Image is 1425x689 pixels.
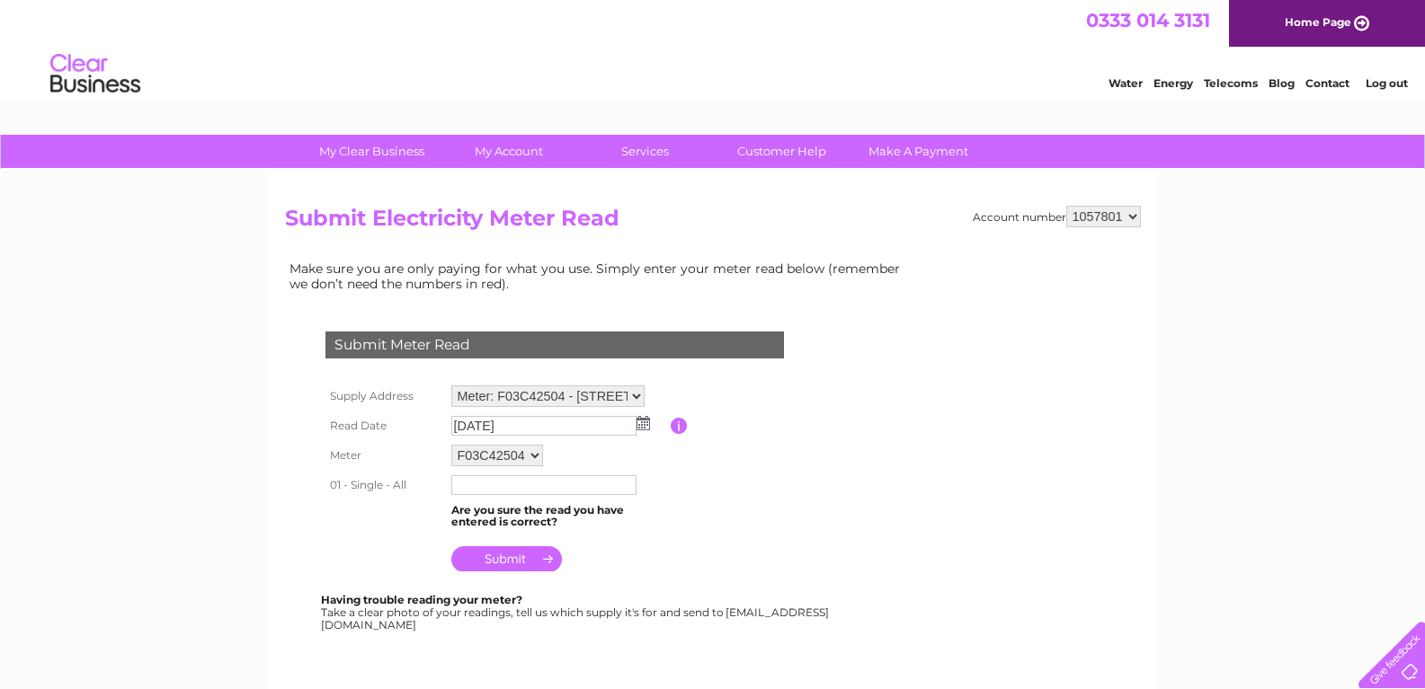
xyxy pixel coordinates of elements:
th: Supply Address [321,381,447,411]
a: Make A Payment [844,135,993,168]
a: Contact [1305,76,1349,90]
b: Having trouble reading your meter? [321,593,522,606]
th: Read Date [321,411,447,440]
a: Log out [1366,76,1408,90]
div: Submit Meter Read [325,331,784,358]
a: Water [1109,76,1143,90]
a: Energy [1153,76,1193,90]
a: My Account [434,135,583,168]
img: ... [637,416,650,430]
th: Meter [321,440,447,471]
h2: Submit Electricity Meter Read [285,206,1141,240]
img: logo.png [49,47,141,102]
a: 0333 014 3131 [1086,9,1210,31]
a: Blog [1269,76,1295,90]
a: My Clear Business [298,135,446,168]
input: Submit [451,546,562,571]
div: Account number [973,206,1141,227]
td: Are you sure the read you have entered is correct? [447,499,671,534]
td: Make sure you are only paying for what you use. Simply enter your meter read below (remember we d... [285,257,914,295]
div: Clear Business is a trading name of Verastar Limited (registered in [GEOGRAPHIC_DATA] No. 3667643... [289,10,1138,87]
a: Services [571,135,719,168]
input: Information [671,418,688,434]
div: Take a clear photo of your readings, tell us which supply it's for and send to [EMAIL_ADDRESS][DO... [321,594,832,631]
th: 01 - Single - All [321,471,447,499]
a: Customer Help [708,135,856,168]
a: Telecoms [1204,76,1258,90]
